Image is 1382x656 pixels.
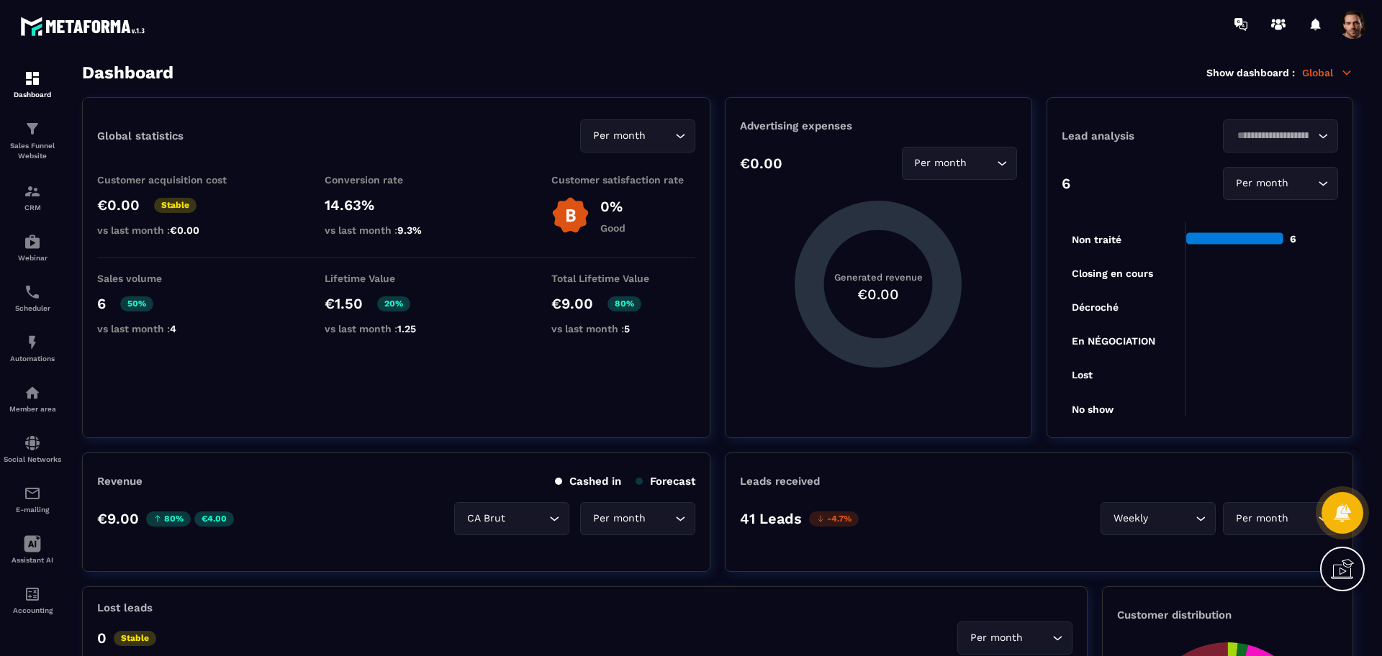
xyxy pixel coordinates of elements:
[120,296,153,311] p: 50%
[1072,301,1119,313] tspan: Décroché
[580,119,695,152] div: Search for option
[97,129,184,142] p: Global statistics
[325,174,469,186] p: Conversion rate
[970,155,993,171] input: Search for option
[97,295,106,312] p: 6
[24,70,41,87] img: formation
[649,511,672,527] input: Search for option
[325,323,469,334] p: vs last month :
[1072,335,1155,347] tspan: En NÉGOCIATION
[1072,268,1153,280] tspan: Closing en cours
[4,455,61,463] p: Social Networks
[24,434,41,452] img: social-network
[1223,502,1338,535] div: Search for option
[4,355,61,363] p: Automations
[464,511,508,527] span: CA Brut
[114,631,156,646] p: Stable
[24,586,41,603] img: accountant
[1223,119,1338,152] div: Search for option
[1062,175,1070,192] p: 6
[4,506,61,514] p: E-mailing
[1223,167,1338,200] div: Search for option
[4,474,61,524] a: emailemailE-mailing
[377,296,410,311] p: 20%
[24,120,41,137] img: formation
[4,373,61,424] a: automationsautomationsMember area
[24,283,41,301] img: scheduler
[4,254,61,262] p: Webinar
[4,141,61,161] p: Sales Funnel Website
[551,323,695,334] p: vs last month :
[1072,404,1114,415] tspan: No show
[555,475,621,488] p: Cashed in
[325,224,469,236] p: vs last month :
[580,502,695,535] div: Search for option
[24,334,41,351] img: automations
[1062,129,1200,142] p: Lead analysis
[740,119,1016,132] p: Advertising expenses
[636,475,695,488] p: Forecast
[1232,511,1291,527] span: Per month
[146,511,191,527] p: 80%
[1206,67,1295,78] p: Show dashboard :
[24,183,41,200] img: formation
[325,196,469,214] p: 14.63%
[740,510,802,527] p: 41 Leads
[4,109,61,172] a: formationformationSales Funnel Website
[508,511,546,527] input: Search for option
[1151,511,1192,527] input: Search for option
[1232,128,1314,144] input: Search for option
[4,222,61,273] a: automationsautomationsWebinar
[24,384,41,401] img: automations
[97,224,241,236] p: vs last month :
[82,63,173,83] h3: Dashboard
[4,424,61,474] a: social-networksocial-networkSocial Networks
[97,196,140,214] p: €0.00
[194,511,234,527] p: €4.00
[590,511,649,527] span: Per month
[4,273,61,323] a: schedulerschedulerScheduler
[454,502,569,535] div: Search for option
[1101,502,1216,535] div: Search for option
[600,222,625,234] p: Good
[809,511,859,527] p: -4.7%
[1110,511,1151,527] span: Weekly
[97,475,143,488] p: Revenue
[4,59,61,109] a: formationformationDashboard
[97,601,153,614] p: Lost leads
[551,196,590,234] img: b-badge-o.b3b20ee6.svg
[24,233,41,250] img: automations
[4,204,61,211] p: CRM
[1291,176,1314,191] input: Search for option
[1072,369,1093,381] tspan: Lost
[902,147,1017,180] div: Search for option
[1232,176,1291,191] span: Per month
[4,524,61,575] a: Assistant AI
[4,606,61,614] p: Accounting
[4,556,61,564] p: Assistant AI
[1291,511,1314,527] input: Search for option
[20,13,150,40] img: logo
[97,323,241,334] p: vs last month :
[170,323,176,334] span: 4
[97,629,107,647] p: 0
[551,295,593,312] p: €9.00
[740,155,782,172] p: €0.00
[24,485,41,502] img: email
[154,198,197,213] p: Stable
[624,323,630,334] span: 5
[590,128,649,144] span: Per month
[551,174,695,186] p: Customer satisfaction rate
[4,575,61,625] a: accountantaccountantAccounting
[4,91,61,99] p: Dashboard
[97,510,139,527] p: €9.00
[325,273,469,284] p: Lifetime Value
[551,273,695,284] p: Total Lifetime Value
[957,621,1072,655] div: Search for option
[1026,630,1049,646] input: Search for option
[1302,66,1353,79] p: Global
[325,295,363,312] p: €1.50
[1117,609,1338,621] p: Customer distribution
[397,224,422,236] span: 9.3%
[4,304,61,312] p: Scheduler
